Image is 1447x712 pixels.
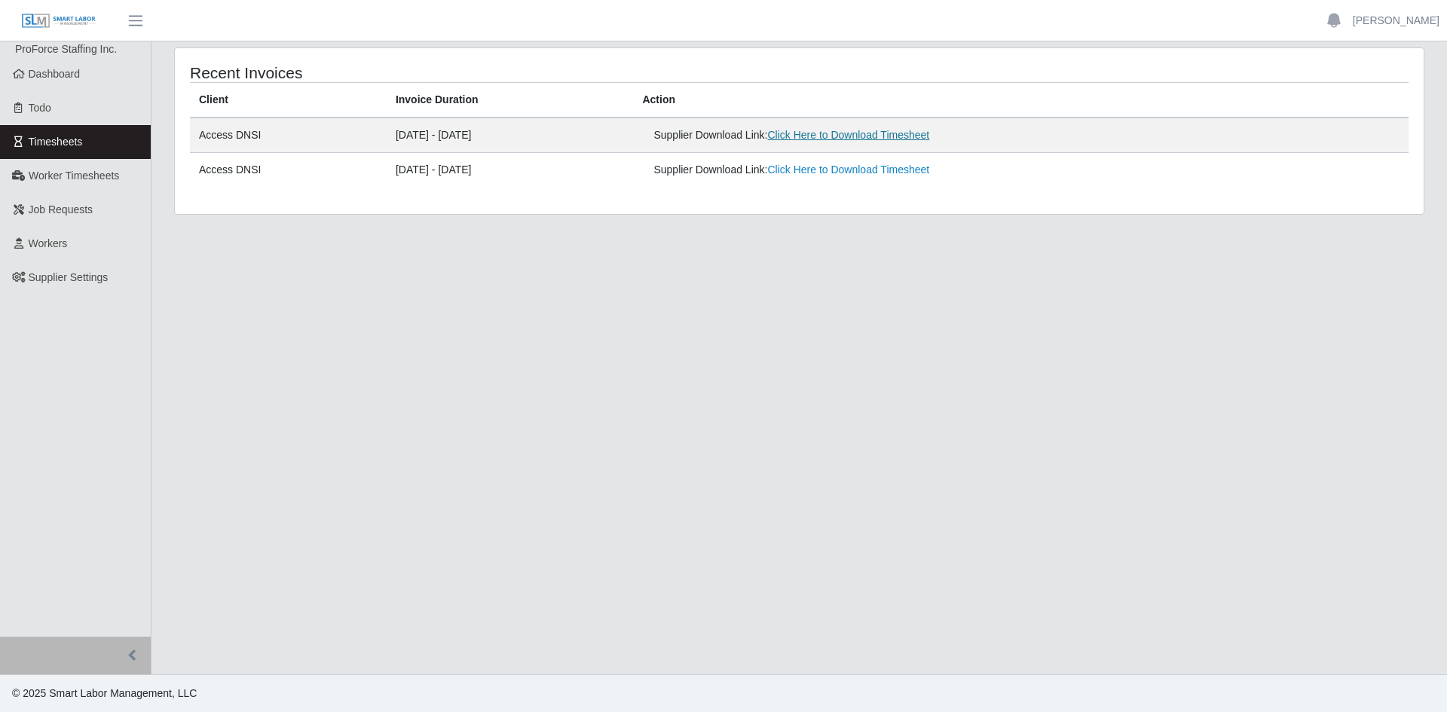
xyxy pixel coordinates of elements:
a: [PERSON_NAME] [1353,13,1439,29]
td: [DATE] - [DATE] [387,153,634,188]
span: Worker Timesheets [29,170,119,182]
td: [DATE] - [DATE] [387,118,634,153]
span: Job Requests [29,203,93,215]
div: Supplier Download Link: [653,162,1136,178]
span: Dashboard [29,68,81,80]
td: Access DNSI [190,118,387,153]
span: Timesheets [29,136,83,148]
span: Todo [29,102,51,114]
a: Click Here to Download Timesheet [767,163,929,176]
th: Client [190,83,387,118]
td: Access DNSI [190,153,387,188]
th: Invoice Duration [387,83,634,118]
span: Supplier Settings [29,271,109,283]
span: ProForce Staffing Inc. [15,43,117,55]
h4: Recent Invoices [190,63,684,82]
span: © 2025 Smart Labor Management, LLC [12,687,197,699]
a: Click Here to Download Timesheet [767,129,929,141]
span: Workers [29,237,68,249]
div: Supplier Download Link: [653,127,1136,143]
img: SLM Logo [21,13,96,29]
th: Action [633,83,1409,118]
